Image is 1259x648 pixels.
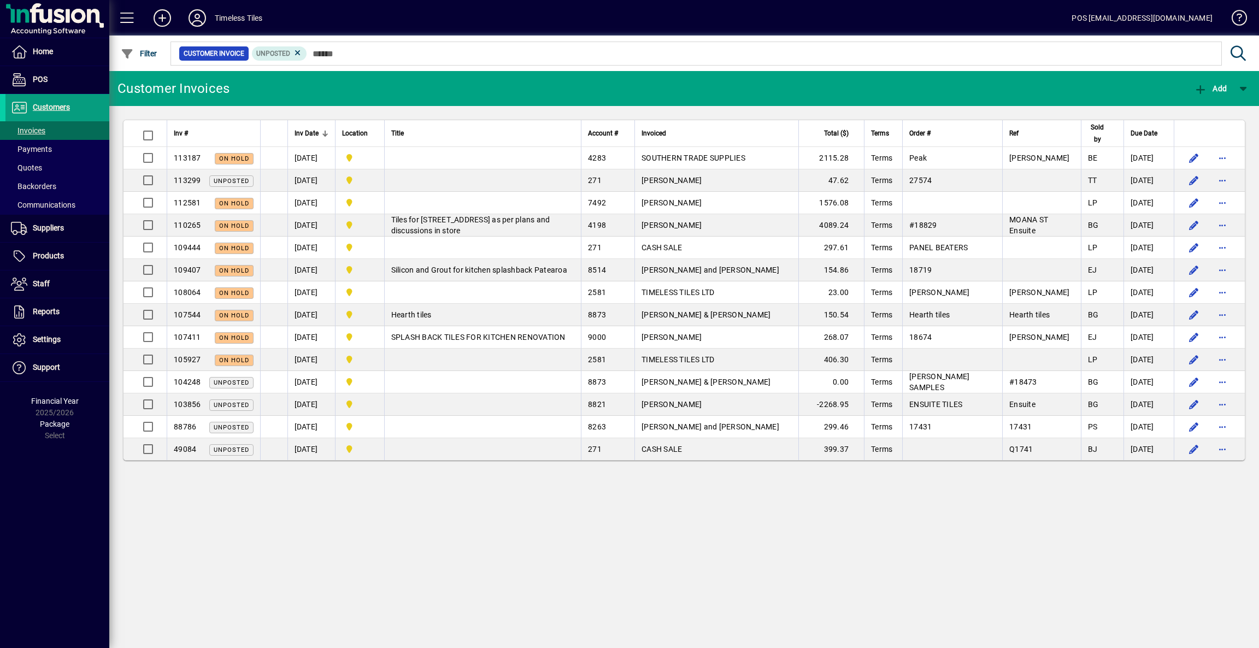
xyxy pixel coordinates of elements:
span: BG [1088,400,1099,409]
span: #18473 [1009,378,1037,386]
a: Quotes [5,158,109,177]
span: POS [33,75,48,84]
div: Invoiced [642,127,792,139]
span: On hold [219,334,249,341]
button: Edit [1185,239,1203,256]
span: Terms [871,400,892,409]
span: Hearth tiles [391,310,432,319]
button: More options [1214,239,1231,256]
button: More options [1214,418,1231,435]
td: [DATE] [1123,147,1174,169]
span: On hold [219,222,249,229]
td: 299.46 [798,416,864,438]
td: [DATE] [287,214,335,237]
td: [DATE] [287,237,335,259]
span: Staff [33,279,50,288]
td: 2115.28 [798,147,864,169]
span: Dunedin [342,264,378,276]
span: [PERSON_NAME] SAMPLES [909,372,969,392]
span: 88786 [174,422,196,431]
span: 49084 [174,445,196,453]
span: 8873 [588,310,606,319]
td: [DATE] [1123,214,1174,237]
span: 9000 [588,333,606,341]
td: [DATE] [287,326,335,349]
span: [PERSON_NAME] [1009,154,1069,162]
td: 1576.08 [798,192,864,214]
span: LP [1088,288,1098,297]
button: More options [1214,328,1231,346]
span: 27574 [909,176,932,185]
mat-chip: Customer Invoice Status: Unposted [252,46,307,61]
button: More options [1214,306,1231,323]
span: Hearth tiles [1009,310,1050,319]
span: Dunedin [342,354,378,366]
span: Reports [33,307,60,316]
span: [PERSON_NAME] [1009,333,1069,341]
span: Add [1194,84,1227,93]
span: Terms [871,154,892,162]
span: Filter [121,49,157,58]
td: [DATE] [1123,237,1174,259]
span: Terms [871,221,892,229]
td: [DATE] [287,393,335,416]
div: Order # [909,127,996,139]
button: Add [145,8,180,28]
div: Timeless Tiles [215,9,262,27]
span: [PERSON_NAME] and [PERSON_NAME] [642,266,779,274]
span: BG [1088,378,1099,386]
span: 113299 [174,176,201,185]
span: Dunedin [342,376,378,388]
span: 107544 [174,310,201,319]
span: EJ [1088,266,1097,274]
span: Customer Invoice [184,48,244,59]
span: Dunedin [342,174,378,186]
div: Inv # [174,127,254,139]
span: LP [1088,355,1098,364]
td: [DATE] [287,349,335,371]
span: 110265 [174,221,201,229]
span: On hold [219,245,249,252]
td: 406.30 [798,349,864,371]
span: Terms [871,266,892,274]
button: Edit [1185,172,1203,189]
span: Settings [33,335,61,344]
span: Due Date [1131,127,1157,139]
button: More options [1214,440,1231,458]
span: Terms [871,127,889,139]
span: Terms [871,422,892,431]
a: Support [5,354,109,381]
span: Order # [909,127,931,139]
td: [DATE] [1123,349,1174,371]
span: 112581 [174,198,201,207]
span: 17431 [909,422,932,431]
span: Terms [871,355,892,364]
div: Ref [1009,127,1074,139]
span: Account # [588,127,618,139]
span: Terms [871,445,892,453]
span: Financial Year [31,397,79,405]
span: Unposted [214,446,249,453]
button: Add [1191,79,1229,98]
button: More options [1214,284,1231,301]
a: POS [5,66,109,93]
td: [DATE] [287,169,335,192]
span: 8873 [588,378,606,386]
span: Unposted [214,402,249,409]
td: 0.00 [798,371,864,393]
td: 154.86 [798,259,864,281]
td: [DATE] [287,438,335,460]
span: PS [1088,422,1098,431]
span: Q1741 [1009,445,1033,453]
button: More options [1214,216,1231,234]
td: [DATE] [1123,281,1174,304]
div: Total ($) [805,127,858,139]
span: 271 [588,176,602,185]
td: [DATE] [1123,326,1174,349]
span: [PERSON_NAME] [642,221,702,229]
button: More options [1214,396,1231,413]
td: [DATE] [287,281,335,304]
a: Knowledge Base [1223,2,1245,38]
button: More options [1214,172,1231,189]
span: Dunedin [342,421,378,433]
